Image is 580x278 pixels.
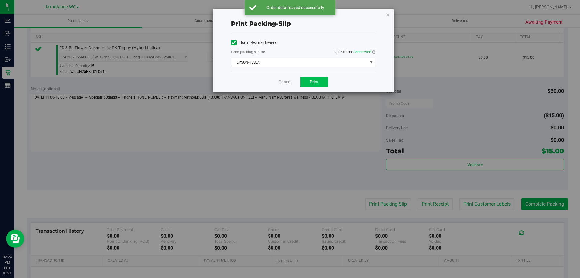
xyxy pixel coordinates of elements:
[335,50,375,54] span: QZ Status:
[260,5,331,11] div: Order detail saved successfully
[310,80,319,84] span: Print
[6,230,24,248] iframe: Resource center
[231,58,368,67] span: EPSON-TESLA
[231,49,265,55] label: Send packing-slip to:
[353,50,371,54] span: Connected
[231,20,291,27] span: Print packing-slip
[231,40,277,46] label: Use network devices
[279,79,291,85] a: Cancel
[367,58,375,67] span: select
[300,77,328,87] button: Print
